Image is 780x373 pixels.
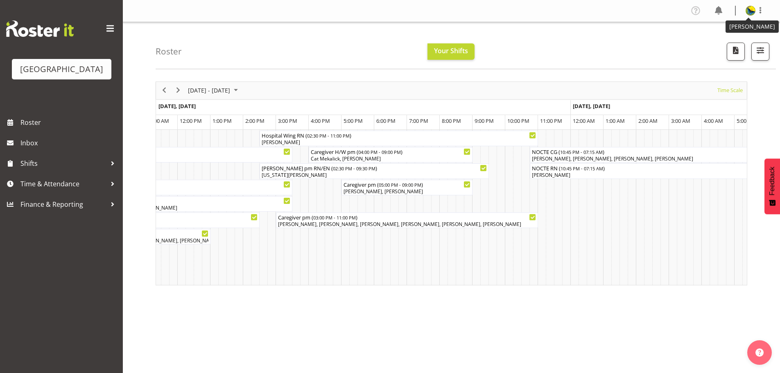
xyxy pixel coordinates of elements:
span: 02:30 PM - 09:30 PM [333,165,375,172]
div: Hospital Wing RN Begin From Wednesday, October 29, 2025 at 2:30:00 PM GMT+13:00 Ends At Wednesday... [260,131,538,146]
span: 03:00 PM - 11:00 PM [313,214,356,221]
div: previous period [157,82,171,99]
span: 05:00 PM - 09:00 PM [379,181,421,188]
span: Finance & Reporting [20,198,106,210]
button: Feedback - Show survey [764,158,780,214]
button: Next [173,85,184,95]
div: Timeline Week of October 27, 2025 [156,81,747,285]
div: next period [171,82,185,99]
span: Roster [20,116,119,129]
img: help-xxl-2.png [755,348,764,357]
span: 12:00 PM [180,117,202,124]
button: Filter Shifts [751,43,769,61]
div: [PERSON_NAME] pm RN/EN ( ) [262,164,487,172]
span: Shifts [20,157,106,170]
button: Download a PDF of the roster according to the set date range. [727,43,745,61]
div: Oct 27 - Nov 02, 2025 [185,82,243,99]
span: [DATE], [DATE] [158,102,196,110]
img: gemma-hall22491374b5f274993ff8414464fec47f.png [746,6,755,16]
span: 1:00 AM [606,117,625,124]
div: Caregiver pm ( ) [344,180,470,188]
span: 5:00 AM [737,117,756,124]
span: 5:00 PM [344,117,363,124]
span: 3:00 AM [671,117,690,124]
button: Your Shifts [427,43,475,60]
span: 8:00 PM [442,117,461,124]
span: 2:00 AM [638,117,658,124]
span: 02:30 PM - 11:00 PM [307,132,350,139]
span: 6:00 PM [376,117,396,124]
button: October 2025 [187,85,242,95]
span: 10:45 PM - 07:15 AM [560,149,603,155]
span: 1:00 PM [213,117,232,124]
div: [PERSON_NAME] [262,139,536,146]
span: 12:00 AM [573,117,595,124]
div: Caregiver H/W pm ( ) [311,147,470,156]
button: Time Scale [716,85,744,95]
button: Previous [159,85,170,95]
span: Your Shifts [434,46,468,55]
span: 11:00 PM [540,117,562,124]
div: Ressie pm RN/EN Begin From Wednesday, October 29, 2025 at 2:30:00 PM GMT+13:00 Ends At Wednesday,... [260,163,489,179]
div: [PERSON_NAME], [PERSON_NAME], [PERSON_NAME], [PERSON_NAME], [PERSON_NAME], [PERSON_NAME] [278,221,536,228]
div: [US_STATE][PERSON_NAME] [262,172,487,179]
div: Hospital Wing RN ( ) [262,131,536,139]
span: 4:00 PM [311,117,330,124]
div: [PERSON_NAME], [PERSON_NAME] [344,188,470,195]
span: [DATE] - [DATE] [187,85,231,95]
span: 4:00 AM [704,117,723,124]
span: 3:00 PM [278,117,297,124]
span: 11:00 AM [147,117,169,124]
span: [DATE], [DATE] [573,102,610,110]
div: [GEOGRAPHIC_DATA] [20,63,103,75]
span: 10:45 PM - 07:15 AM [561,165,603,172]
span: Time & Attendance [20,178,106,190]
h4: Roster [156,47,182,56]
span: Inbox [20,137,119,149]
span: 9:00 PM [475,117,494,124]
span: Time Scale [717,85,744,95]
div: Caregiver pm Begin From Wednesday, October 29, 2025 at 3:00:00 PM GMT+13:00 Ends At Wednesday, Oc... [276,212,538,228]
div: Caregiver pm Begin From Wednesday, October 29, 2025 at 5:00:00 PM GMT+13:00 Ends At Wednesday, Oc... [341,180,473,195]
img: Rosterit website logo [6,20,74,37]
span: Feedback [769,167,776,195]
div: Cat Mekalick, [PERSON_NAME] [311,155,470,163]
span: 2:00 PM [245,117,265,124]
div: Caregiver pm ( ) [278,213,536,221]
span: 04:00 PM - 09:00 PM [358,149,401,155]
div: Caregiver H/W pm Begin From Wednesday, October 29, 2025 at 4:00:00 PM GMT+13:00 Ends At Wednesday... [309,147,473,163]
span: 10:00 PM [507,117,529,124]
span: 7:00 PM [409,117,428,124]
